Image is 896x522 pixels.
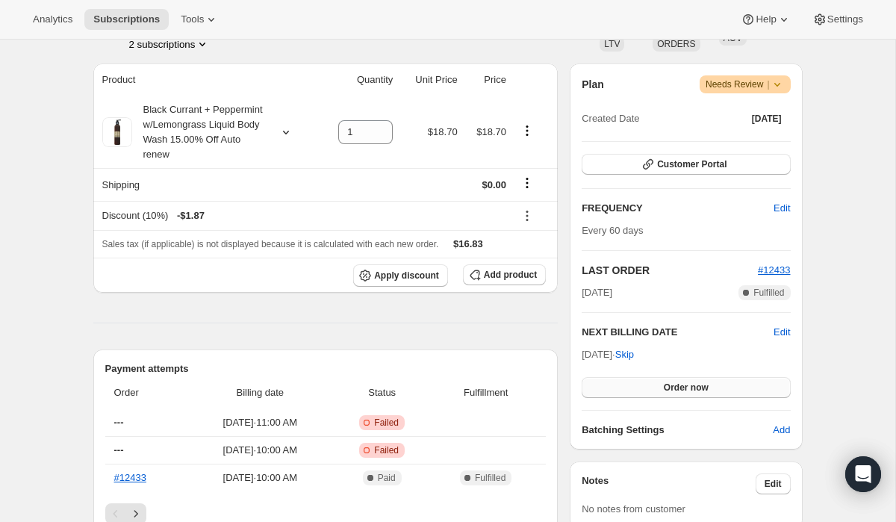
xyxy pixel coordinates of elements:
span: --- [114,444,124,456]
span: Every 60 days [582,225,643,236]
h3: Notes [582,473,756,494]
a: #12433 [114,472,146,483]
button: Order now [582,377,790,398]
span: Failed [374,417,399,429]
span: Add [773,423,790,438]
span: [DATE] [582,285,612,300]
span: Billing date [190,385,329,400]
h2: Payment attempts [105,361,547,376]
div: Discount (10%) [102,208,506,223]
th: Shipping [93,168,318,201]
th: Product [93,63,318,96]
h2: NEXT BILLING DATE [582,325,774,340]
span: [DATE] [752,113,782,125]
button: Subscriptions [84,9,169,30]
span: Sales tax (if applicable) is not displayed because it is calculated with each new order. [102,239,439,249]
span: Created Date [582,111,639,126]
div: Open Intercom Messenger [845,456,881,492]
span: Fulfillment [435,385,537,400]
span: Edit [765,478,782,490]
th: Price [462,63,511,96]
span: Help [756,13,776,25]
span: Status [338,385,426,400]
h6: Batching Settings [582,423,773,438]
span: ORDERS [657,39,695,49]
th: Unit Price [397,63,461,96]
span: No notes from customer [582,503,685,515]
button: Customer Portal [582,154,790,175]
span: [DATE] · [582,349,634,360]
button: Product actions [129,37,211,52]
span: Add product [484,269,537,281]
button: Product actions [515,122,539,139]
h2: FREQUENCY [582,201,774,216]
button: Shipping actions [515,175,539,191]
span: Failed [374,444,399,456]
span: Fulfilled [475,472,505,484]
button: Settings [803,9,872,30]
span: Tools [181,13,204,25]
div: Black Currant + Peppermint w/Lemongrass Liquid Body Wash 15.00% Off Auto renew [132,102,267,162]
span: Apply discount [374,270,439,282]
th: Quantity [317,63,397,96]
button: Help [732,9,800,30]
button: #12433 [758,263,790,278]
span: LTV [604,39,620,49]
button: Tools [172,9,228,30]
button: Edit [774,325,790,340]
span: $18.70 [428,126,458,137]
span: - $1.87 [177,208,205,223]
button: Add [764,418,799,442]
button: Analytics [24,9,81,30]
span: [DATE] · 10:00 AM [190,470,329,485]
span: $0.00 [482,179,506,190]
th: Order [105,376,187,409]
img: product img [102,117,132,147]
span: Order now [664,382,709,394]
span: | [767,78,769,90]
span: $16.83 [453,238,483,249]
button: [DATE] [743,108,791,129]
span: [DATE] · 10:00 AM [190,443,329,458]
span: Needs Review [706,77,785,92]
span: Fulfilled [753,287,784,299]
button: Edit [765,196,799,220]
span: Edit [774,201,790,216]
span: Analytics [33,13,72,25]
span: [DATE] · 11:00 AM [190,415,329,430]
span: Customer Portal [657,158,727,170]
button: Skip [606,343,643,367]
span: $18.70 [476,126,506,137]
button: Edit [756,473,791,494]
h2: LAST ORDER [582,263,758,278]
span: Paid [378,472,396,484]
span: Skip [615,347,634,362]
span: Subscriptions [93,13,160,25]
h2: Plan [582,77,604,92]
button: Apply discount [353,264,448,287]
button: Add product [463,264,546,285]
span: Settings [827,13,863,25]
span: --- [114,417,124,428]
a: #12433 [758,264,790,276]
